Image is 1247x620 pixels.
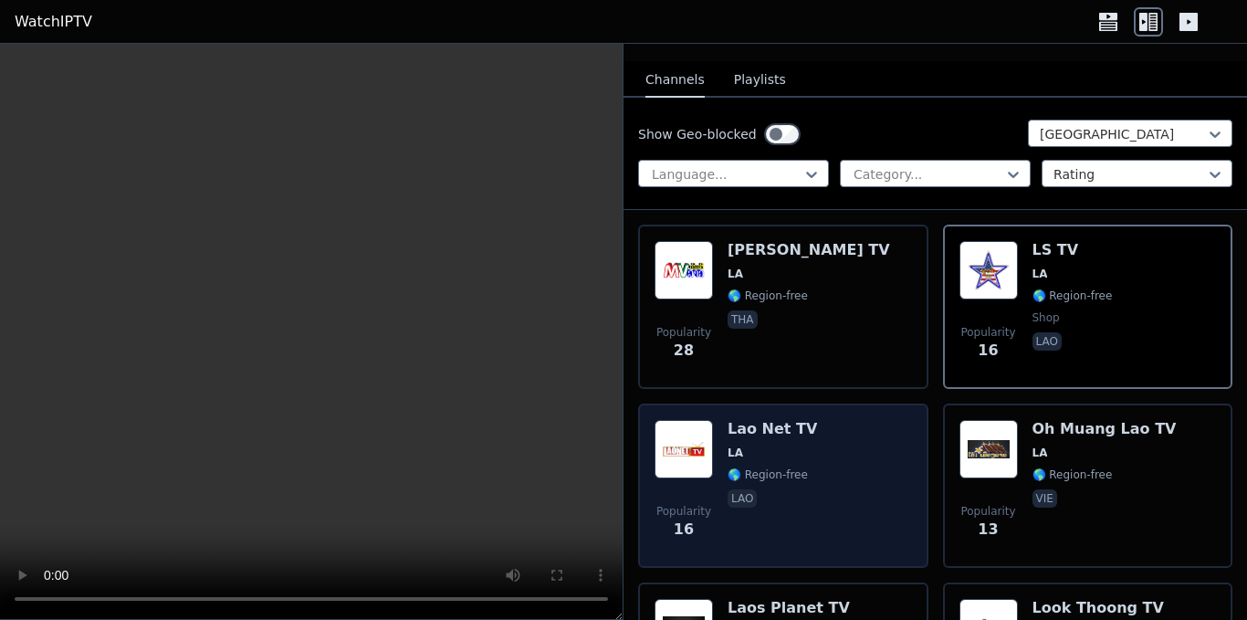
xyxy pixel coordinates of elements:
h6: Oh Muang Lao TV [1032,420,1177,438]
img: Lao Net TV [655,420,713,478]
h6: Laos Planet TV [728,599,850,617]
span: 🌎 Region-free [1032,289,1113,303]
span: 16 [674,519,694,541]
span: Popularity [656,504,711,519]
p: vie [1032,489,1057,508]
a: WatchIPTV [15,11,92,33]
h6: LS TV [1032,241,1113,259]
img: LS TV [959,241,1018,299]
span: 🌎 Region-free [1032,468,1113,482]
span: shop [1032,310,1060,325]
span: LA [1032,446,1048,460]
img: Oh Muang Lao TV [959,420,1018,478]
span: Popularity [960,504,1015,519]
button: Playlists [734,63,786,98]
span: Popularity [960,325,1015,340]
p: lao [1032,332,1062,351]
span: 🌎 Region-free [728,289,808,303]
span: 28 [674,340,694,362]
span: LA [728,446,743,460]
span: 🌎 Region-free [728,468,808,482]
span: Popularity [656,325,711,340]
h6: Lao Net TV [728,420,817,438]
img: MV Lao TV [655,241,713,299]
button: Channels [645,63,705,98]
span: LA [728,267,743,281]
span: 13 [978,519,998,541]
span: LA [1032,267,1048,281]
h6: Look Thoong TV [1032,599,1164,617]
p: tha [728,310,758,329]
label: Show Geo-blocked [638,125,757,143]
h6: [PERSON_NAME] TV [728,241,890,259]
span: 16 [978,340,998,362]
p: lao [728,489,757,508]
